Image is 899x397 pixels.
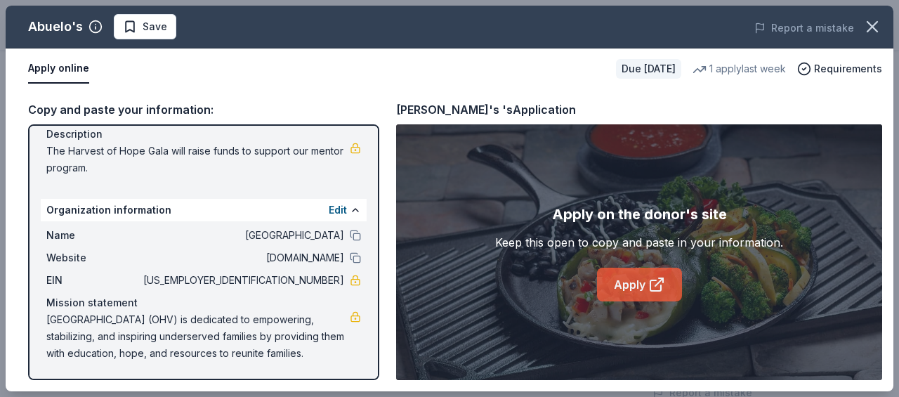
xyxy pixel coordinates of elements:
[552,203,727,226] div: Apply on the donor's site
[754,20,854,37] button: Report a mistake
[46,311,350,362] span: [GEOGRAPHIC_DATA] (OHV) is dedicated to empowering, stabilizing, and inspiring underserved famili...
[329,202,347,219] button: Edit
[616,59,681,79] div: Due [DATE]
[814,60,882,77] span: Requirements
[140,249,344,266] span: [DOMAIN_NAME]
[396,100,576,119] div: [PERSON_NAME]'s 's Application
[46,227,140,244] span: Name
[143,18,167,35] span: Save
[46,143,350,176] span: The Harvest of Hope Gala will raise funds to support our mentor program.
[797,60,882,77] button: Requirements
[140,272,344,289] span: [US_EMPLOYER_IDENTIFICATION_NUMBER]
[28,54,89,84] button: Apply online
[114,14,176,39] button: Save
[597,268,682,301] a: Apply
[693,60,786,77] div: 1 apply last week
[28,15,83,38] div: Abuelo's
[46,249,140,266] span: Website
[46,126,361,143] div: Description
[46,294,361,311] div: Mission statement
[28,100,379,119] div: Copy and paste your information:
[41,199,367,221] div: Organization information
[46,272,140,289] span: EIN
[140,227,344,244] span: [GEOGRAPHIC_DATA]
[495,234,783,251] div: Keep this open to copy and paste in your information.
